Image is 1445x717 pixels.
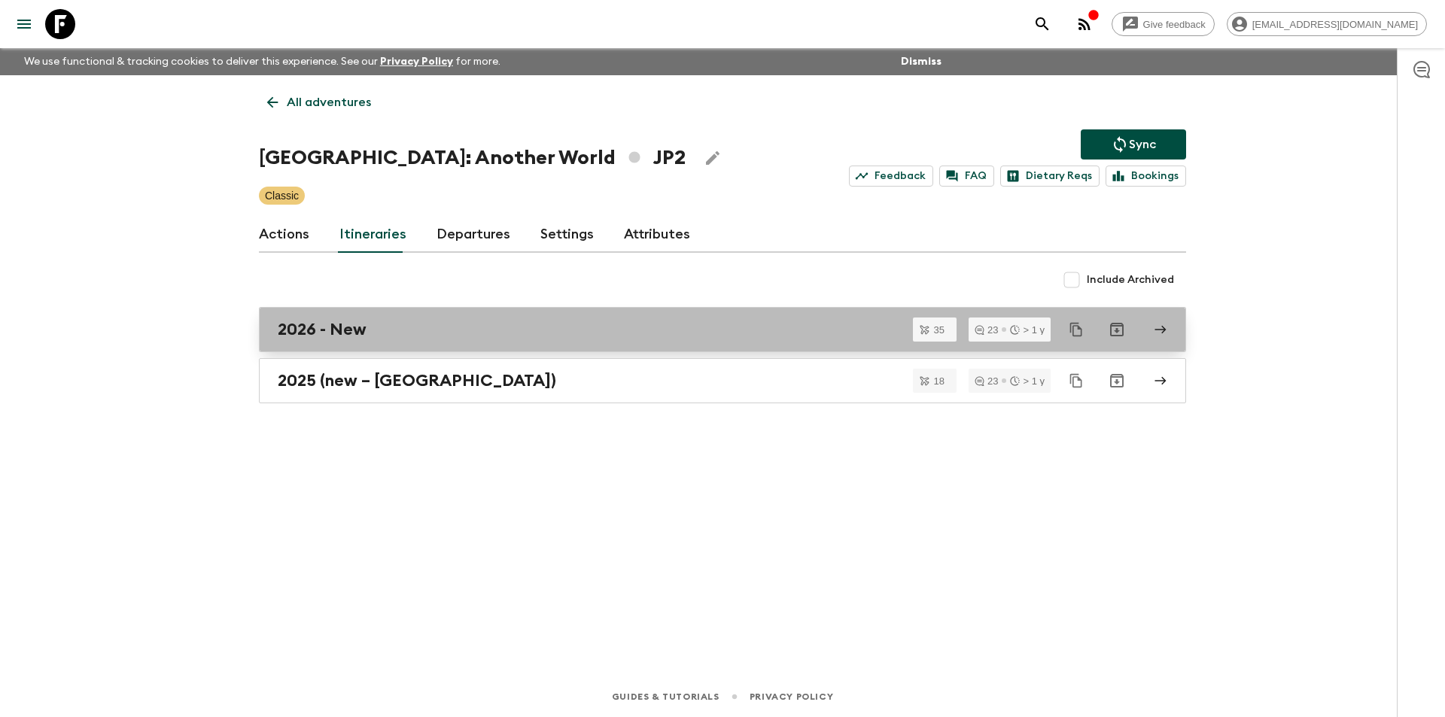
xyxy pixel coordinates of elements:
p: We use functional & tracking cookies to deliver this experience. See our for more. [18,48,507,75]
a: Settings [540,217,594,253]
a: Privacy Policy [750,688,833,705]
p: All adventures [287,93,371,111]
a: Privacy Policy [380,56,453,67]
a: 2025 (new – [GEOGRAPHIC_DATA]) [259,358,1186,403]
a: Attributes [624,217,690,253]
a: Bookings [1106,166,1186,187]
span: Give feedback [1135,19,1214,30]
div: [EMAIL_ADDRESS][DOMAIN_NAME] [1227,12,1427,36]
a: Dietary Reqs [1000,166,1100,187]
button: Duplicate [1063,367,1090,394]
span: 18 [925,376,954,386]
div: 23 [975,325,998,335]
span: 35 [925,325,954,335]
h1: [GEOGRAPHIC_DATA]: Another World JP2 [259,143,686,173]
button: Archive [1102,366,1132,396]
h2: 2025 (new – [GEOGRAPHIC_DATA]) [278,371,556,390]
p: Classic [265,188,299,203]
a: All adventures [259,87,379,117]
a: Feedback [849,166,933,187]
button: Edit Adventure Title [698,143,728,173]
a: Guides & Tutorials [612,688,719,705]
button: Archive [1102,314,1132,345]
h2: 2026 - New [278,320,367,339]
button: search adventures [1027,9,1057,39]
button: Dismiss [897,51,945,72]
a: Actions [259,217,309,253]
div: > 1 y [1010,325,1045,335]
button: Duplicate [1063,316,1090,343]
p: Sync [1129,135,1156,153]
div: 23 [975,376,998,386]
button: Sync adventure departures to the booking engine [1081,129,1186,160]
a: FAQ [939,166,994,187]
a: Give feedback [1112,12,1215,36]
div: > 1 y [1010,376,1045,386]
a: Departures [437,217,510,253]
button: menu [9,9,39,39]
a: Itineraries [339,217,406,253]
span: [EMAIL_ADDRESS][DOMAIN_NAME] [1244,19,1426,30]
a: 2026 - New [259,307,1186,352]
span: Include Archived [1087,272,1174,287]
